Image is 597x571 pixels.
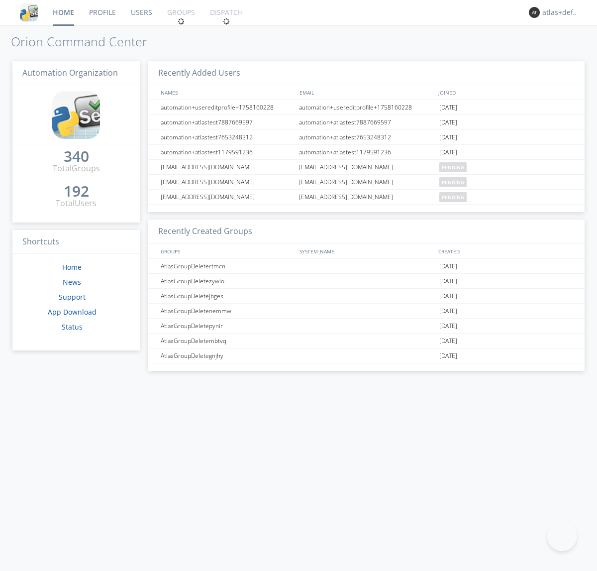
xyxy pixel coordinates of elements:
[223,18,230,25] img: spin.svg
[148,319,585,334] a: AtlasGroupDeletepynir[DATE]
[158,130,296,144] div: automation+atlastest7653248312
[158,85,295,100] div: NAMES
[148,190,585,205] a: [EMAIL_ADDRESS][DOMAIN_NAME][EMAIL_ADDRESS][DOMAIN_NAME]pending
[64,186,89,196] div: 192
[297,160,437,174] div: [EMAIL_ADDRESS][DOMAIN_NAME]
[297,190,437,204] div: [EMAIL_ADDRESS][DOMAIN_NAME]
[158,274,296,288] div: AtlasGroupDeletezywio
[547,521,577,551] iframe: Toggle Customer Support
[48,307,97,317] a: App Download
[158,145,296,159] div: automation+atlastest1179591236
[158,319,296,333] div: AtlasGroupDeletepynir
[22,67,118,78] span: Automation Organization
[62,262,82,272] a: Home
[64,151,89,161] div: 340
[297,175,437,189] div: [EMAIL_ADDRESS][DOMAIN_NAME]
[439,319,457,334] span: [DATE]
[148,274,585,289] a: AtlasGroupDeletezywio[DATE]
[158,348,296,363] div: AtlasGroupDeletegnjhy
[439,162,467,172] span: pending
[158,115,296,129] div: automation+atlastest7887669597
[148,130,585,145] a: automation+atlastest7653248312automation+atlastest7653248312[DATE]
[439,334,457,348] span: [DATE]
[148,289,585,304] a: AtlasGroupDeletejbges[DATE]
[158,259,296,273] div: AtlasGroupDeletertmcn
[158,175,296,189] div: [EMAIL_ADDRESS][DOMAIN_NAME]
[12,230,140,254] h3: Shortcuts
[20,3,38,21] img: cddb5a64eb264b2086981ab96f4c1ba7
[148,145,585,160] a: automation+atlastest1179591236automation+atlastest1179591236[DATE]
[297,100,437,114] div: automation+usereditprofile+1758160228
[52,91,100,139] img: cddb5a64eb264b2086981ab96f4c1ba7
[439,348,457,363] span: [DATE]
[439,192,467,202] span: pending
[439,289,457,304] span: [DATE]
[439,145,457,160] span: [DATE]
[439,130,457,145] span: [DATE]
[439,100,457,115] span: [DATE]
[178,18,185,25] img: spin.svg
[436,244,575,258] div: CREATED
[297,244,436,258] div: SYSTEM_NAME
[158,100,296,114] div: automation+usereditprofile+1758160228
[297,115,437,129] div: automation+atlastest7887669597
[158,304,296,318] div: AtlasGroupDeletenemmw
[436,85,575,100] div: JOINED
[158,190,296,204] div: [EMAIL_ADDRESS][DOMAIN_NAME]
[529,7,540,18] img: 373638.png
[439,115,457,130] span: [DATE]
[63,277,81,287] a: News
[64,186,89,198] a: 192
[62,322,83,332] a: Status
[148,61,585,86] h3: Recently Added Users
[158,334,296,348] div: AtlasGroupDeletembtvq
[542,7,580,17] div: atlas+default+group
[148,160,585,175] a: [EMAIL_ADDRESS][DOMAIN_NAME][EMAIL_ADDRESS][DOMAIN_NAME]pending
[439,259,457,274] span: [DATE]
[56,198,97,209] div: Total Users
[59,292,86,302] a: Support
[148,304,585,319] a: AtlasGroupDeletenemmw[DATE]
[148,259,585,274] a: AtlasGroupDeletertmcn[DATE]
[158,160,296,174] div: [EMAIL_ADDRESS][DOMAIN_NAME]
[439,274,457,289] span: [DATE]
[158,289,296,303] div: AtlasGroupDeletejbges
[64,151,89,163] a: 340
[439,304,457,319] span: [DATE]
[148,100,585,115] a: automation+usereditprofile+1758160228automation+usereditprofile+1758160228[DATE]
[158,244,295,258] div: GROUPS
[148,348,585,363] a: AtlasGroupDeletegnjhy[DATE]
[297,130,437,144] div: automation+atlastest7653248312
[297,85,436,100] div: EMAIL
[148,175,585,190] a: [EMAIL_ADDRESS][DOMAIN_NAME][EMAIL_ADDRESS][DOMAIN_NAME]pending
[53,163,100,174] div: Total Groups
[148,220,585,244] h3: Recently Created Groups
[148,334,585,348] a: AtlasGroupDeletembtvq[DATE]
[297,145,437,159] div: automation+atlastest1179591236
[148,115,585,130] a: automation+atlastest7887669597automation+atlastest7887669597[DATE]
[439,177,467,187] span: pending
